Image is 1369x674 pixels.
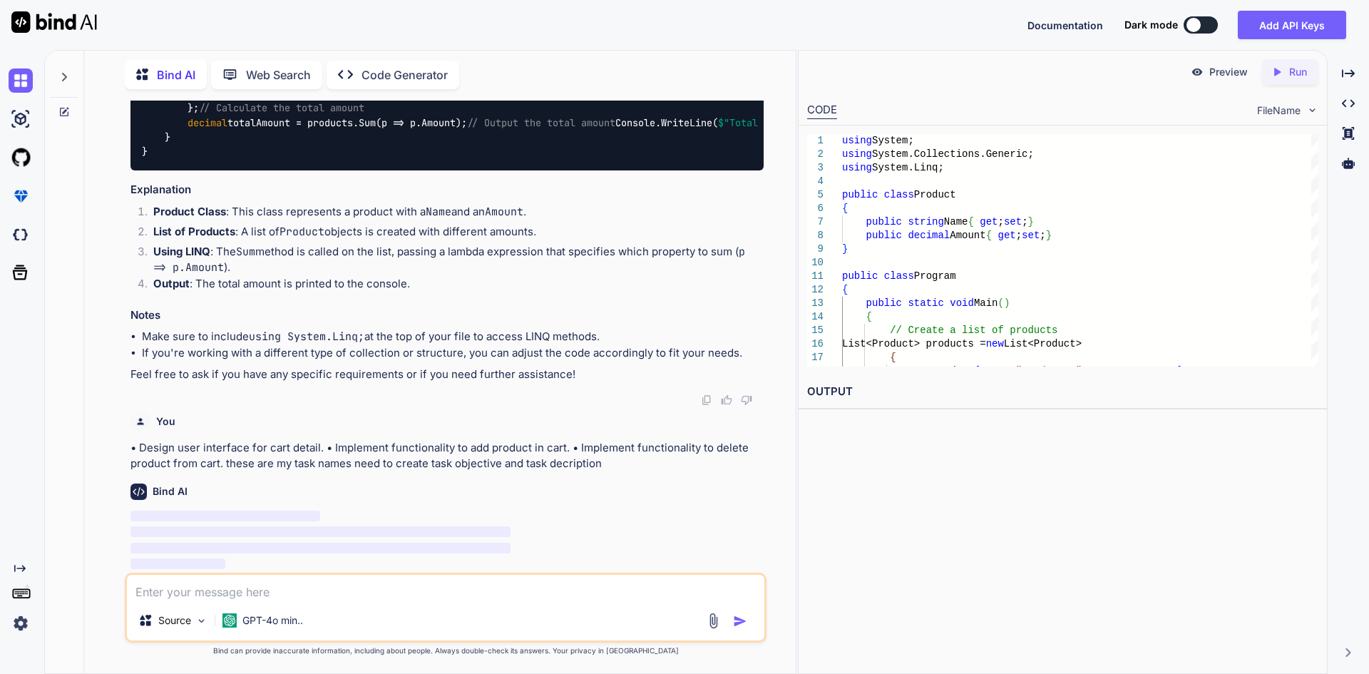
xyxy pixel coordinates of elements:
span: Program [913,270,955,282]
span: List<Product> products = [842,338,986,349]
span: string [908,216,943,228]
span: , [1184,365,1189,377]
h3: Notes [130,307,764,324]
p: Web Search [246,66,311,83]
span: ‌ [130,511,320,521]
span: Main [974,297,998,309]
span: m [1171,365,1177,377]
p: Code Generator [362,66,448,83]
span: Name = [980,365,1015,377]
span: public [866,216,901,228]
p: Bind AI [157,66,195,83]
strong: List of Products [153,225,235,238]
span: 10.50 [1142,365,1171,377]
span: System; [872,135,914,146]
span: void [950,297,974,309]
div: 12 [807,283,824,297]
span: } [842,243,848,255]
span: public [842,189,878,200]
span: get [998,230,1015,241]
span: ) [1004,297,1010,309]
div: 8 [807,229,824,242]
span: Documentation [1027,19,1103,31]
span: ; [998,216,1003,228]
img: icon [733,614,747,628]
code: System; System.Collections.Generic; System.Linq; { Name { ; ; } Amount { ; ; } } { { List<Product... [142,57,1020,159]
h2: OUTPUT [799,375,1327,409]
span: System.Linq; [872,162,944,173]
img: Pick Models [195,615,207,627]
span: $"Total Amount: " [718,116,883,129]
code: Amount [485,205,523,219]
span: decimal [908,230,950,241]
div: 15 [807,324,824,337]
li: : The total amount is printed to the console. [142,276,764,296]
span: ‌ [130,558,225,569]
div: 2 [807,148,824,161]
h6: Bind AI [153,484,188,499]
span: // Create a list of products [890,325,1057,336]
span: decimal [188,116,227,129]
span: class [883,270,913,282]
span: { [890,352,896,363]
img: darkCloudIdeIcon [9,223,33,247]
span: FileName [1257,103,1301,118]
code: Name [426,205,451,219]
strong: Product Class [153,205,226,218]
span: } [1177,365,1183,377]
span: "Product 1" [1015,365,1081,377]
span: using [842,135,872,146]
span: public [842,270,878,282]
span: get [980,216,998,228]
img: premium [9,184,33,208]
span: new [913,365,931,377]
code: using System.Linq; [249,330,364,344]
div: 3 [807,161,824,175]
li: Make sure to include at the top of your file to access LINQ methods. [142,329,764,345]
div: 18 [807,364,824,378]
span: System.Collections.Generic; [872,148,1034,160]
span: ; [1040,230,1045,241]
div: 17 [807,351,824,364]
div: CODE [807,102,837,119]
p: Feel free to ask if you have any specific requirements or if you need further assistance! [130,367,764,383]
span: set [1022,230,1040,241]
div: 14 [807,310,824,324]
span: public [866,230,901,241]
h3: Explanation [130,182,764,198]
div: 13 [807,297,824,310]
span: , Amount = [1082,365,1142,377]
img: settings [9,611,33,635]
span: ; [1022,216,1027,228]
img: like [721,394,732,406]
span: using [842,148,872,160]
span: public [866,297,901,309]
span: using [842,162,872,173]
img: githubLight [9,145,33,170]
div: 6 [807,202,824,215]
img: copy [701,394,712,406]
img: GPT-4o mini [222,613,237,628]
img: dislike [741,394,752,406]
img: chevron down [1306,104,1318,116]
span: { [985,230,991,241]
button: Documentation [1027,18,1103,33]
span: Name [944,216,968,228]
img: preview [1191,66,1204,78]
button: Add API Keys [1238,11,1346,39]
li: : A list of objects is created with different amounts. [142,224,764,244]
span: { [842,284,848,295]
p: GPT-4o min.. [242,613,303,628]
span: class [883,189,913,200]
p: Bind can provide inaccurate information, including about people. Always double-check its answers.... [125,645,766,656]
li: : This class represents a product with a and an . [142,204,764,224]
span: ‌ [130,526,511,537]
div: 9 [807,242,824,256]
span: ‌ [130,543,511,553]
img: chat [9,68,33,93]
p: Preview [1209,65,1248,79]
span: Product [932,365,974,377]
img: attachment [705,613,722,629]
strong: Using LINQ [153,245,210,258]
p: Run [1289,65,1307,79]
